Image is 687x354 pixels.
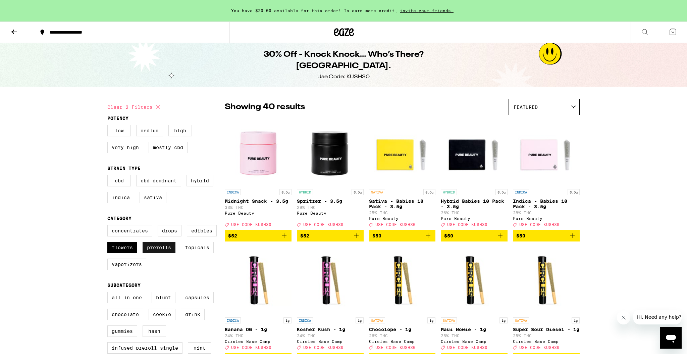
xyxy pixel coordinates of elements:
button: Add to bag [369,230,436,241]
span: $50 [516,233,525,238]
span: USE CODE KUSH30 [231,346,271,350]
p: INDICA [297,317,313,323]
span: USE CODE KUSH30 [303,346,343,350]
label: Blunt [152,292,175,303]
label: Mostly CBD [149,142,188,153]
p: 1g [499,317,508,323]
p: Maui Wowie - 1g [441,327,508,332]
p: Banana OG - 1g [225,327,292,332]
label: Low [107,125,131,136]
p: 26% THC [369,334,436,338]
span: USE CODE KUSH30 [447,222,487,227]
p: 33% THC [225,205,292,210]
p: Showing 40 results [225,101,305,113]
p: 24% THC [225,334,292,338]
p: HYBRID [441,189,457,195]
img: Circles Base Camp - Kosher Kush - 1g [297,247,364,314]
p: 1g [283,317,292,323]
img: Pure Beauty - Sativa - Babies 10 Pack - 3.5g [369,119,436,186]
p: Spritzer - 3.5g [297,198,364,204]
span: USE CODE KUSH30 [447,346,487,350]
p: Kosher Kush - 1g [297,327,364,332]
iframe: Button to launch messaging window [660,327,682,349]
label: Flowers [107,242,137,253]
span: You have $20.00 available for this order! To earn more credit, [231,8,398,13]
button: Add to bag [441,230,508,241]
p: 26% THC [441,211,508,215]
img: Circles Base Camp - Chocolope - 1g [369,247,436,314]
label: Concentrates [107,225,152,236]
p: INDICA [225,189,241,195]
p: 3.5g [568,189,580,195]
label: Topicals [181,242,214,253]
p: Sativa - Babies 10 Pack - 3.5g [369,198,436,209]
label: Gummies [107,325,137,337]
p: Midnight Snack - 3.5g [225,198,292,204]
p: Indica - Babies 10 Pack - 3.5g [513,198,580,209]
button: Add to bag [225,230,292,241]
span: $52 [228,233,237,238]
p: Hybrid Babies 10 Pack - 3.5g [441,198,508,209]
img: Circles Base Camp - Maui Wowie - 1g [441,247,508,314]
label: Very High [107,142,143,153]
p: INDICA [225,317,241,323]
p: 28% THC [513,211,580,215]
span: USE CODE KUSH30 [303,222,343,227]
span: $50 [444,233,453,238]
a: Open page for Midnight Snack - 3.5g from Pure Beauty [225,119,292,230]
div: Circles Base Camp [441,339,508,344]
a: Open page for Chocolope - 1g from Circles Base Camp [369,247,436,353]
p: 1g [572,317,580,323]
p: Chocolope - 1g [369,327,436,332]
p: 1g [427,317,435,323]
p: SATIVA [441,317,457,323]
label: CBD Dominant [136,175,181,186]
label: Drink [181,309,205,320]
span: USE CODE KUSH30 [375,346,416,350]
div: Pure Beauty [441,216,508,221]
div: Pure Beauty [513,216,580,221]
div: Circles Base Camp [369,339,436,344]
p: 29% THC [297,205,364,210]
label: Prerolls [143,242,175,253]
span: USE CODE KUSH30 [519,346,560,350]
p: Super Sour Diesel - 1g [513,327,580,332]
a: Open page for Sativa - Babies 10 Pack - 3.5g from Pure Beauty [369,119,436,230]
p: INDICA [513,189,529,195]
label: Hash [143,325,166,337]
div: Circles Base Camp [225,339,292,344]
p: 24% THC [297,334,364,338]
div: Pure Beauty [369,216,436,221]
a: Open page for Kosher Kush - 1g from Circles Base Camp [297,247,364,353]
label: Vaporizers [107,259,146,270]
p: 3.5g [423,189,435,195]
p: SATIVA [369,189,385,195]
label: Cookie [149,309,175,320]
div: Circles Base Camp [513,339,580,344]
p: 1g [356,317,364,323]
p: HYBRID [297,189,313,195]
label: Hybrid [187,175,213,186]
label: Infused Preroll Single [107,342,182,354]
label: Sativa [140,192,166,203]
span: Featured [514,104,538,110]
button: Clear 2 filters [107,99,162,116]
a: Open page for Super Sour Diesel - 1g from Circles Base Camp [513,247,580,353]
legend: Subcategory [107,282,141,288]
legend: Strain Type [107,166,141,171]
span: invite your friends. [398,8,456,13]
iframe: Close message [617,311,630,324]
label: Capsules [181,292,214,303]
label: Edibles [187,225,217,236]
label: Indica [107,192,134,203]
span: USE CODE KUSH30 [519,222,560,227]
p: 3.5g [352,189,364,195]
label: Medium [136,125,163,136]
span: $50 [372,233,381,238]
p: SATIVA [369,317,385,323]
p: 25% THC [441,334,508,338]
legend: Potency [107,116,128,121]
p: 3.5g [495,189,508,195]
label: CBD [107,175,131,186]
